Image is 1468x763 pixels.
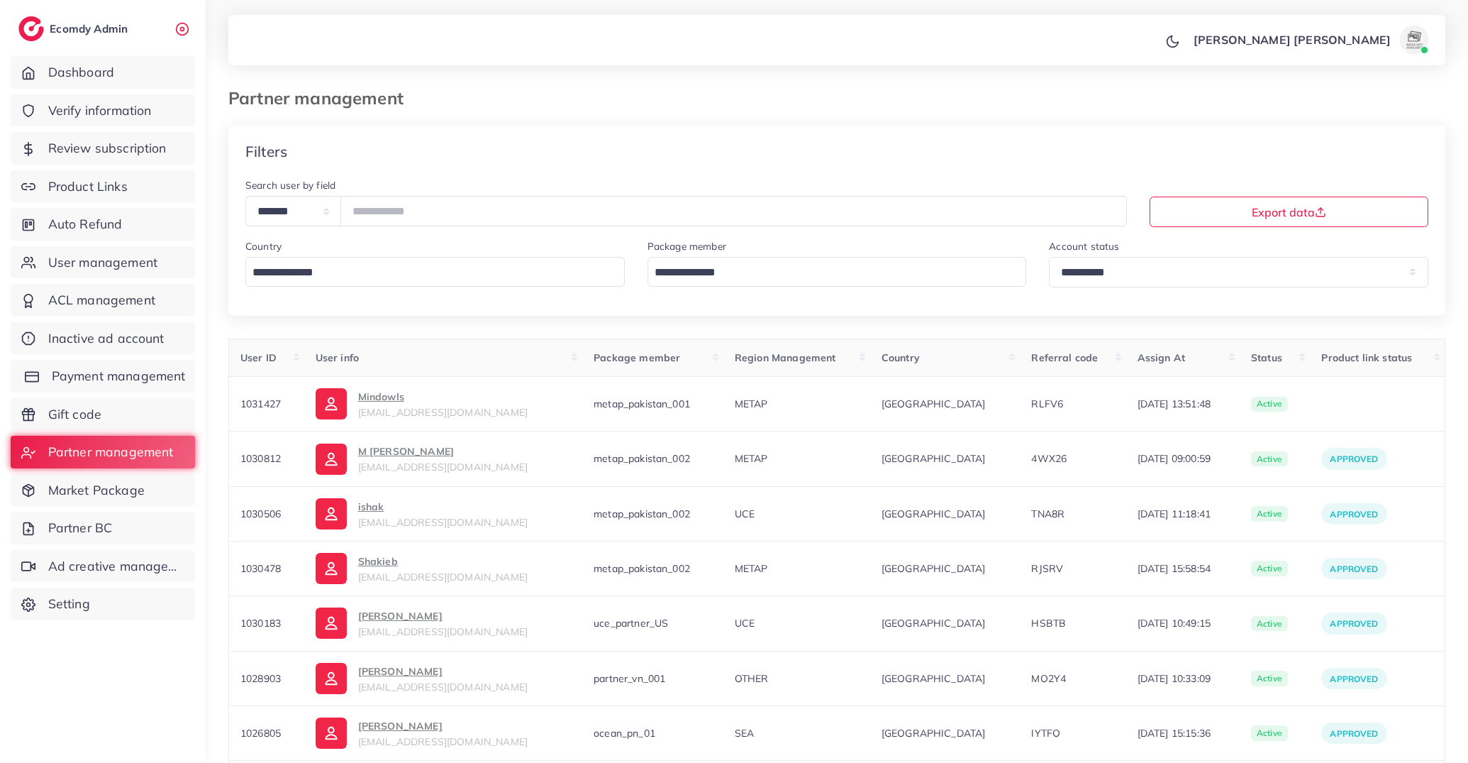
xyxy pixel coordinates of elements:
img: avatar [1400,26,1428,54]
span: [EMAIL_ADDRESS][DOMAIN_NAME] [358,625,528,638]
span: Verify information [48,101,152,120]
span: Partner BC [48,519,113,537]
span: [EMAIL_ADDRESS][DOMAIN_NAME] [358,571,528,583]
a: [PERSON_NAME][EMAIL_ADDRESS][DOMAIN_NAME] [316,663,571,694]
span: 1028903 [240,672,281,685]
img: ic-user-info.36bf1079.svg [316,388,347,419]
span: ACL management [48,291,155,309]
span: 1030812 [240,452,281,465]
a: Shakieb[EMAIL_ADDRESS][DOMAIN_NAME] [316,553,571,584]
span: User info [316,351,359,364]
h4: Filters [245,143,287,160]
a: Ad creative management [11,550,195,583]
span: [EMAIL_ADDRESS][DOMAIN_NAME] [358,516,528,529]
a: Partner BC [11,512,195,544]
a: Product Links [11,170,195,203]
h3: Partner management [228,88,415,109]
span: OTHER [735,672,769,685]
span: IYTFO [1031,727,1060,740]
span: Assign At [1138,351,1185,364]
label: Package member [647,239,726,253]
div: Search for option [245,257,625,287]
a: logoEcomdy Admin [18,16,131,41]
span: [GEOGRAPHIC_DATA] [882,561,1009,576]
span: Gift code [48,405,101,424]
span: Referral code [1031,351,1098,364]
img: ic-user-info.36bf1079.svg [316,498,347,529]
span: Review subscription [48,139,167,158]
span: Auto Refund [48,215,123,234]
img: ic-user-info.36bf1079.svg [316,608,347,639]
a: Gift code [11,398,195,431]
span: RLFV6 [1031,397,1063,410]
span: Approved [1330,618,1378,629]
span: 1031427 [240,397,281,410]
span: METAP [735,562,768,575]
span: 1030183 [240,617,281,630]
a: Auto Refund [11,208,195,241]
span: Package member [594,351,680,364]
span: Approved [1330,674,1378,684]
span: [GEOGRAPHIC_DATA] [882,671,1009,686]
a: Inactive ad account [11,322,195,355]
img: ic-user-info.36bf1079.svg [316,663,347,694]
label: Country [245,239,282,253]
span: [DATE] 09:00:59 [1138,451,1228,466]
span: 1030506 [240,507,281,520]
span: TNA8R [1031,507,1064,520]
span: [DATE] 13:51:48 [1138,397,1228,411]
span: [DATE] 11:18:41 [1138,507,1228,521]
span: active [1251,506,1288,522]
span: [DATE] 15:15:36 [1138,726,1228,740]
span: 1026805 [240,727,281,740]
img: logo [18,16,44,41]
a: Setting [11,588,195,620]
span: [GEOGRAPHIC_DATA] [882,616,1009,630]
h2: Ecomdy Admin [50,22,131,35]
span: Approved [1330,454,1378,464]
input: Search for option [248,262,606,284]
span: UCE [735,617,755,630]
span: SEA [735,727,754,740]
div: Search for option [647,257,1027,287]
img: ic-user-info.36bf1079.svg [316,718,347,749]
a: ishak[EMAIL_ADDRESS][DOMAIN_NAME] [316,498,571,529]
span: Status [1251,351,1282,364]
span: Approved [1330,564,1378,574]
span: User ID [240,351,277,364]
span: [DATE] 15:58:54 [1138,561,1228,576]
a: Payment management [11,360,195,393]
a: [PERSON_NAME][EMAIL_ADDRESS][DOMAIN_NAME] [316,608,571,639]
p: M [PERSON_NAME] [358,443,528,460]
span: active [1251,616,1288,632]
img: ic-user-info.36bf1079.svg [316,444,347,475]
span: [EMAIL_ADDRESS][DOMAIN_NAME] [358,681,528,693]
span: [GEOGRAPHIC_DATA] [882,397,1009,411]
span: Setting [48,595,90,613]
span: active [1251,671,1288,686]
span: active [1251,725,1288,741]
span: ocean_pn_01 [594,727,655,740]
span: MO2Y4 [1031,672,1066,685]
span: [GEOGRAPHIC_DATA] [882,451,1009,466]
span: [EMAIL_ADDRESS][DOMAIN_NAME] [358,735,528,748]
button: Export data [1150,197,1428,227]
span: [GEOGRAPHIC_DATA] [882,507,1009,521]
span: Partner management [48,443,174,461]
a: [PERSON_NAME] [PERSON_NAME]avatar [1186,26,1434,54]
p: [PERSON_NAME] [358,608,528,625]
img: ic-user-info.36bf1079.svg [316,553,347,584]
a: Verify information [11,94,195,127]
span: Dashboard [48,63,114,82]
span: Product Links [48,177,128,196]
p: [PERSON_NAME] [PERSON_NAME] [1194,31,1391,48]
span: [GEOGRAPHIC_DATA] [882,726,1009,740]
span: UCE [735,507,755,520]
p: Mindowls [358,388,528,405]
span: METAP [735,397,768,410]
span: metap_pakistan_001 [594,397,690,410]
span: HSBTB [1031,617,1066,630]
a: User management [11,246,195,279]
span: Inactive ad account [48,329,165,348]
span: Country [882,351,920,364]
